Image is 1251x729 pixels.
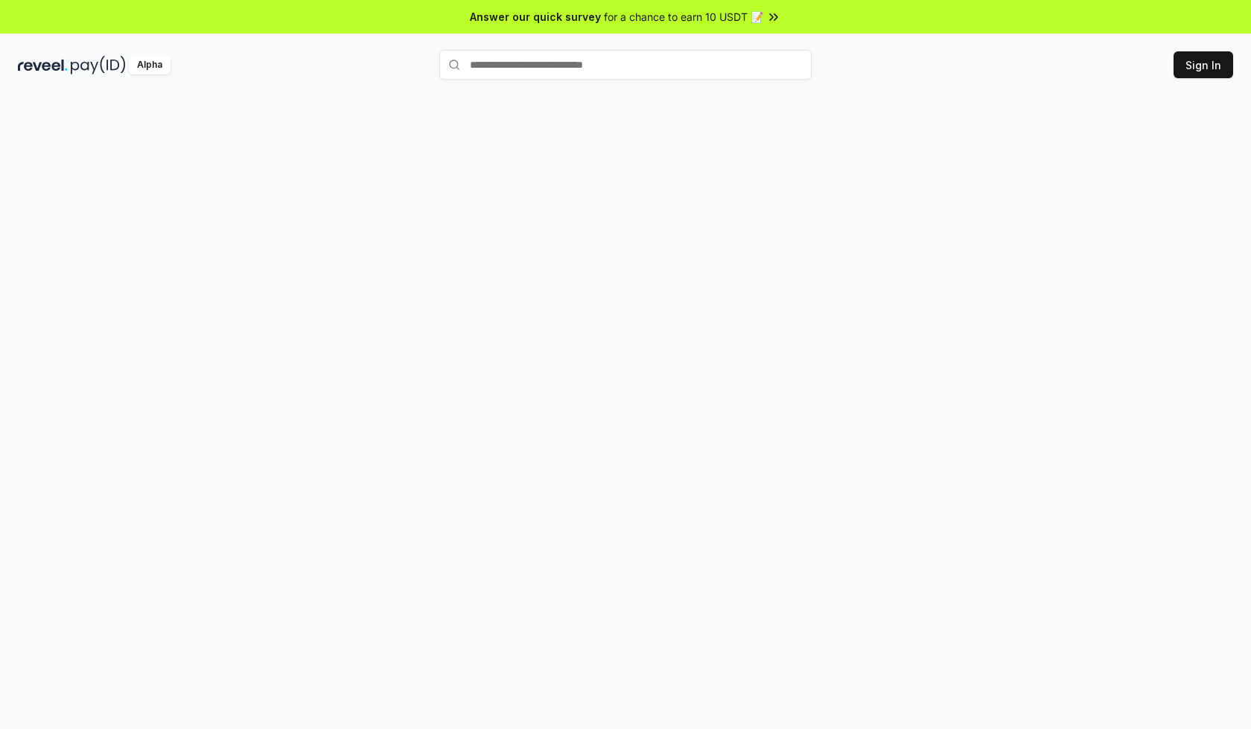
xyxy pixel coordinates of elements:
[604,9,763,25] span: for a chance to earn 10 USDT 📝
[129,56,171,74] div: Alpha
[470,9,601,25] span: Answer our quick survey
[18,56,68,74] img: reveel_dark
[71,56,126,74] img: pay_id
[1174,51,1233,78] button: Sign In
